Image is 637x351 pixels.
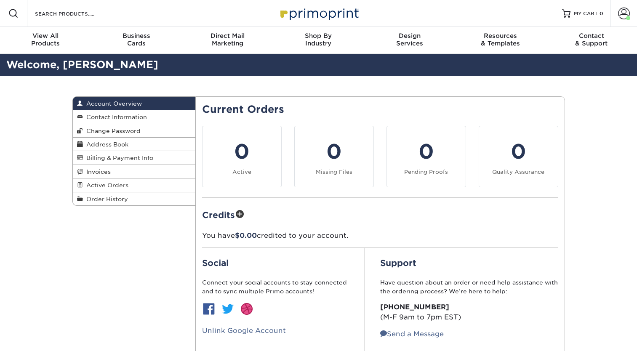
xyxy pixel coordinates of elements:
span: Billing & Payment Info [83,154,153,161]
span: Shop By [273,32,364,40]
span: Address Book [83,141,128,148]
h2: Social [202,258,349,268]
input: SEARCH PRODUCTS..... [34,8,116,19]
a: 0 Pending Proofs [386,126,466,187]
div: 0 [208,136,276,167]
span: Change Password [83,128,141,134]
span: Direct Mail [182,32,273,40]
div: Marketing [182,32,273,47]
h2: Support [380,258,558,268]
a: Billing & Payment Info [73,151,196,165]
small: Quality Assurance [492,169,544,175]
a: Direct MailMarketing [182,27,273,54]
span: Account Overview [83,100,142,107]
a: Contact Information [73,110,196,124]
span: Order History [83,196,128,202]
div: 0 [300,136,368,167]
span: Business [91,32,182,40]
a: Unlink Google Account [202,327,286,335]
small: Pending Proofs [404,169,448,175]
img: btn-facebook.jpg [202,302,216,316]
a: Address Book [73,138,196,151]
p: Connect your social accounts to stay connected and to sync multiple Primo accounts! [202,278,349,295]
strong: [PHONE_NUMBER] [380,303,449,311]
img: btn-twitter.jpg [221,302,235,316]
small: Missing Files [316,169,352,175]
div: & Support [546,32,637,47]
a: Contact& Support [546,27,637,54]
a: Invoices [73,165,196,178]
small: Active [232,169,251,175]
img: btn-dribbble.jpg [240,302,253,316]
a: Resources& Templates [455,27,546,54]
div: Industry [273,32,364,47]
p: Have question about an order or need help assistance with the ordering process? We’re here to help: [380,278,558,295]
span: $0.00 [235,231,257,239]
h2: Credits [202,208,558,221]
a: Send a Message [380,330,444,338]
h2: Current Orders [202,104,558,116]
a: DesignServices [364,27,455,54]
a: Order History [73,192,196,205]
a: 0 Active [202,126,282,187]
div: 0 [484,136,553,167]
p: You have credited to your account. [202,231,558,241]
span: Invoices [83,168,111,175]
a: BusinessCards [91,27,182,54]
a: 0 Missing Files [294,126,374,187]
a: Change Password [73,124,196,138]
div: Services [364,32,455,47]
div: Cards [91,32,182,47]
span: Design [364,32,455,40]
p: (M-F 9am to 7pm EST) [380,302,558,322]
a: Shop ByIndustry [273,27,364,54]
img: Primoprint [277,4,361,22]
div: & Templates [455,32,546,47]
a: Account Overview [73,97,196,110]
span: Active Orders [83,182,128,189]
a: Active Orders [73,178,196,192]
span: Contact [546,32,637,40]
div: 0 [392,136,461,167]
span: MY CART [574,10,598,17]
span: Resources [455,32,546,40]
span: Contact Information [83,114,147,120]
a: 0 Quality Assurance [479,126,558,187]
span: 0 [600,11,603,16]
